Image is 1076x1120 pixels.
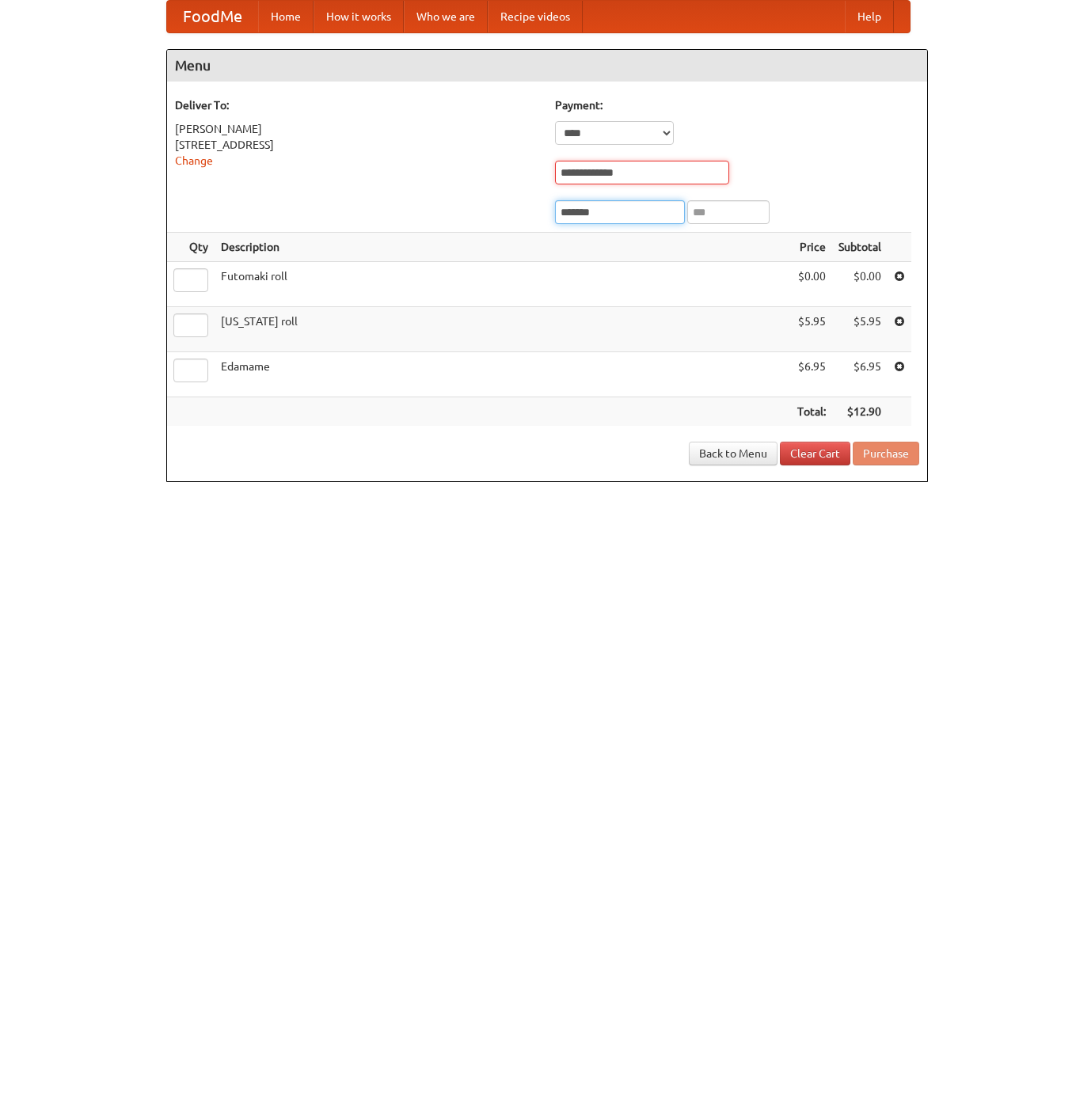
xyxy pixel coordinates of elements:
[215,262,791,307] td: Futomaki roll
[167,233,215,262] th: Qty
[791,352,832,397] td: $6.95
[167,50,927,82] h4: Menu
[488,1,583,32] a: Recipe videos
[780,442,850,465] a: Clear Cart
[314,1,404,32] a: How it works
[832,233,888,262] th: Subtotal
[404,1,488,32] a: Who we are
[791,397,832,427] th: Total:
[845,1,894,32] a: Help
[832,262,888,307] td: $0.00
[215,352,791,397] td: Edamame
[215,233,791,262] th: Description
[167,1,258,32] a: FoodMe
[832,352,888,397] td: $6.95
[555,97,919,113] h5: Payment:
[791,262,832,307] td: $0.00
[853,442,919,465] button: Purchase
[832,307,888,352] td: $5.95
[791,307,832,352] td: $5.95
[832,397,888,427] th: $12.90
[175,97,539,113] h5: Deliver To:
[791,233,832,262] th: Price
[175,121,539,137] div: [PERSON_NAME]
[258,1,314,32] a: Home
[215,307,791,352] td: [US_STATE] roll
[689,442,778,465] a: Back to Menu
[175,137,539,153] div: [STREET_ADDRESS]
[175,154,213,167] a: Change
